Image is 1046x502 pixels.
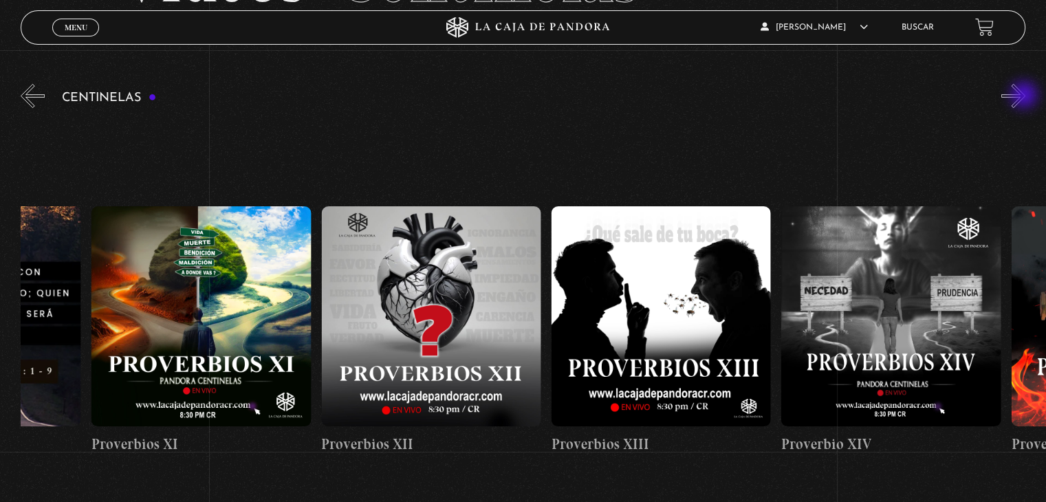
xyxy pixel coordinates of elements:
h3: Centinelas [62,91,156,105]
span: Menu [65,23,87,32]
span: Cerrar [60,34,92,44]
button: Next [1001,84,1025,108]
h4: Proverbio XIV [781,433,1001,455]
span: [PERSON_NAME] [761,23,868,32]
h4: Proverbios XII [322,433,541,455]
h4: Proverbios XI [91,433,311,455]
button: Previous [21,84,45,108]
a: Buscar [902,23,934,32]
h4: Proverbios XIII [552,433,771,455]
a: View your shopping cart [975,18,994,36]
